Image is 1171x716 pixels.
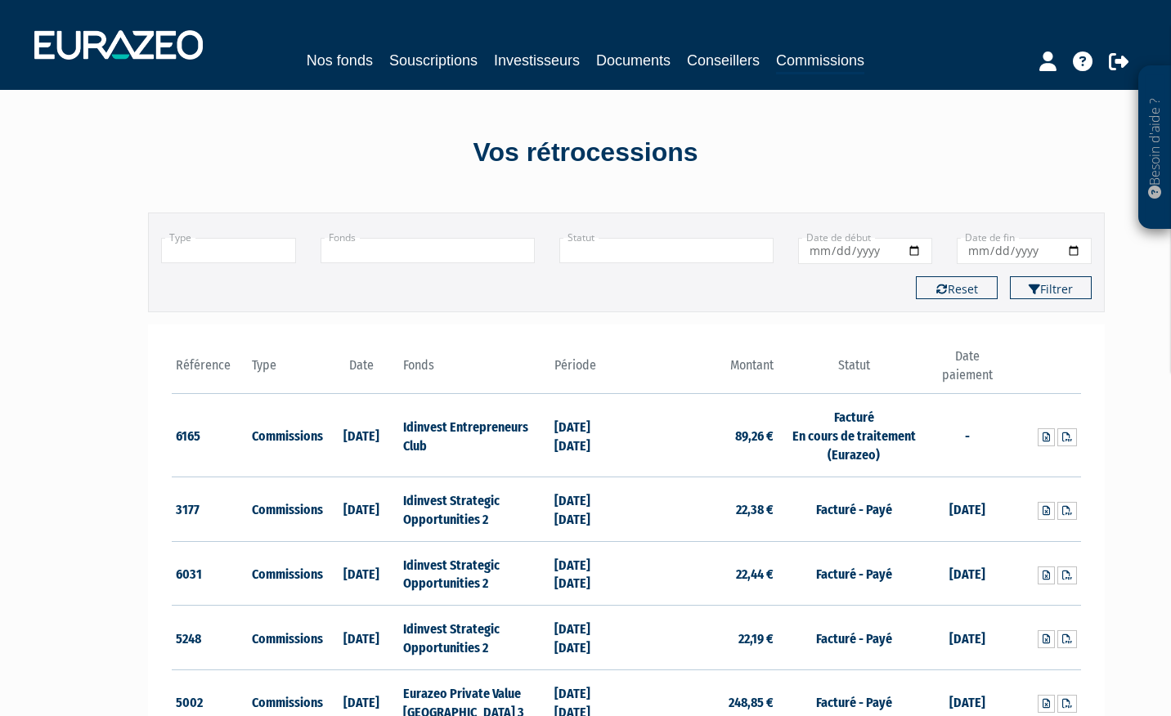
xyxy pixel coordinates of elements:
td: Facturé - Payé [778,606,929,670]
td: Commissions [248,477,324,541]
a: Investisseurs [494,49,580,72]
td: Commissions [248,606,324,670]
img: 1732889491-logotype_eurazeo_blanc_rvb.png [34,30,203,60]
td: Commissions [248,541,324,606]
td: Idinvest Strategic Opportunities 2 [399,541,550,606]
th: Date [323,347,399,394]
td: Idinvest Entrepreneurs Club [399,394,550,477]
td: 22,44 € [626,541,778,606]
td: [DATE] [DATE] [550,477,626,541]
a: Conseillers [687,49,760,72]
button: Filtrer [1010,276,1092,299]
td: [DATE] [DATE] [550,394,626,477]
td: Facturé - Payé [778,477,929,541]
td: 5248 [172,606,248,670]
th: Montant [626,347,778,394]
td: [DATE] [930,541,1006,606]
th: Type [248,347,324,394]
th: Période [550,347,626,394]
td: [DATE] [930,606,1006,670]
td: Idinvest Strategic Opportunities 2 [399,477,550,541]
td: Facturé En cours de traitement (Eurazeo) [778,394,929,477]
td: - [930,394,1006,477]
th: Date paiement [930,347,1006,394]
td: [DATE] [323,541,399,606]
button: Reset [916,276,998,299]
th: Fonds [399,347,550,394]
th: Référence [172,347,248,394]
div: Vos rétrocessions [119,134,1052,172]
td: 89,26 € [626,394,778,477]
td: [DATE] [DATE] [550,606,626,670]
td: 22,19 € [626,606,778,670]
td: [DATE] [323,606,399,670]
th: Statut [778,347,929,394]
td: [DATE] [323,477,399,541]
td: 22,38 € [626,477,778,541]
a: Nos fonds [307,49,373,72]
a: Documents [596,49,671,72]
td: Commissions [248,394,324,477]
td: 6165 [172,394,248,477]
td: Facturé - Payé [778,541,929,606]
a: Souscriptions [389,49,478,72]
td: [DATE] [930,477,1006,541]
td: [DATE] [DATE] [550,541,626,606]
td: [DATE] [323,394,399,477]
a: Commissions [776,49,864,74]
td: 6031 [172,541,248,606]
td: Idinvest Strategic Opportunities 2 [399,606,550,670]
p: Besoin d'aide ? [1146,74,1164,222]
td: 3177 [172,477,248,541]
